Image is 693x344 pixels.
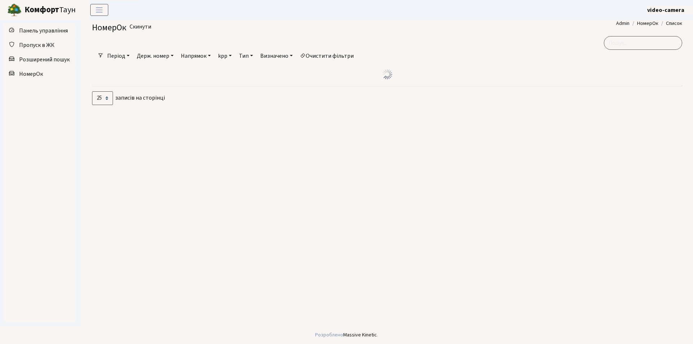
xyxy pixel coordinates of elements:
[382,69,393,80] img: Обробка...
[616,19,629,27] a: Admin
[257,50,296,62] a: Визначено
[178,50,214,62] a: Напрямок
[92,21,126,34] span: НомерОк
[90,4,108,16] button: Переключити навігацію
[215,50,235,62] a: kpp
[4,23,76,38] a: Панель управління
[4,52,76,67] a: Розширений пошук
[315,331,378,339] div: Розроблено .
[343,331,377,339] a: Massive Kinetic
[4,38,76,52] a: Пропуск в ЖК
[4,67,76,81] a: НомерОк
[647,6,684,14] a: video-camera
[19,41,55,49] span: Пропуск в ЖК
[130,23,151,30] a: Скинути
[92,91,165,105] label: записів на сторінці
[605,16,693,31] nav: breadcrumb
[25,4,59,16] b: Комфорт
[134,50,176,62] a: Держ. номер
[19,56,70,64] span: Розширений пошук
[236,50,256,62] a: Тип
[25,4,76,16] span: Таун
[637,19,658,27] a: НомерОк
[19,70,43,78] span: НомерОк
[19,27,68,35] span: Панель управління
[7,3,22,17] img: logo.png
[92,91,113,105] select: записів на сторінці
[104,50,132,62] a: Період
[604,36,682,50] input: Пошук...
[658,19,682,27] li: Список
[297,50,357,62] a: Очистити фільтри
